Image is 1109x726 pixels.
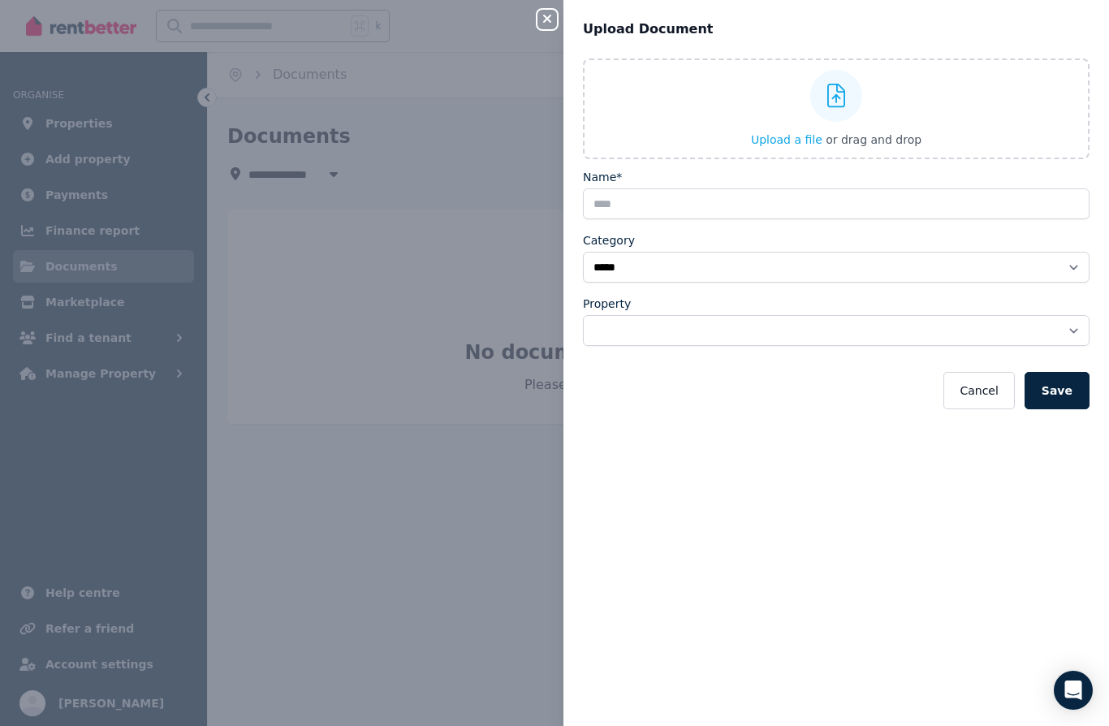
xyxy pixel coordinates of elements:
[583,19,713,39] span: Upload Document
[943,372,1014,409] button: Cancel
[826,133,921,146] span: or drag and drop
[751,132,921,148] button: Upload a file or drag and drop
[583,232,635,248] label: Category
[751,133,822,146] span: Upload a file
[583,169,622,185] label: Name*
[1025,372,1090,409] button: Save
[1054,671,1093,710] div: Open Intercom Messenger
[583,296,631,312] label: Property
